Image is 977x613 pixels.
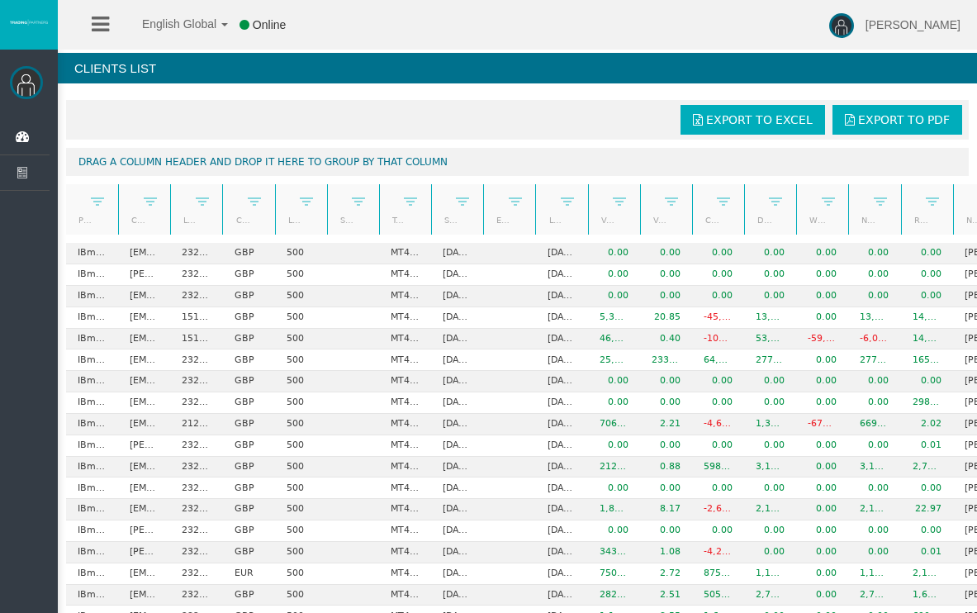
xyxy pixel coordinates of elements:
[170,414,222,435] td: 21235050
[796,499,848,520] td: 0.00
[379,563,431,585] td: MT4 LiveFloatingSpreadAccount
[588,243,640,264] td: 0.00
[66,349,118,371] td: IBmx8cv
[747,209,775,231] a: Deposits
[692,392,744,414] td: 0.00
[66,329,118,350] td: IBmx8cv
[744,286,796,307] td: 0.00
[848,329,900,350] td: -6,070.38
[848,286,900,307] td: 0.00
[222,286,274,307] td: GBP
[379,520,431,542] td: MT4 LiveFloatingSpreadAccount
[848,542,900,563] td: 0.00
[535,435,587,457] td: [DATE]
[692,264,744,286] td: 0.00
[222,563,274,585] td: EUR
[588,349,640,371] td: 25,950,588.77
[66,520,118,542] td: IBmx8cv
[692,585,744,606] td: 505.89
[225,209,253,231] a: Currency
[851,209,879,231] a: Net deposits
[588,585,640,606] td: 282,944.09
[744,414,796,435] td: 1,343.91
[796,286,848,307] td: 0.00
[744,585,796,606] td: 2,700.82
[588,264,640,286] td: 0.00
[588,286,640,307] td: 0.00
[431,563,483,585] td: [DATE]
[640,457,692,478] td: 0.88
[744,243,796,264] td: 0.00
[170,520,222,542] td: 23269833
[799,209,827,231] a: Withdrawals
[640,478,692,499] td: 0.00
[118,585,170,606] td: [EMAIL_ADDRESS][DOMAIN_NAME]
[706,113,813,126] span: Export to Excel
[222,392,274,414] td: GBP
[170,457,222,478] td: 23284335
[640,520,692,542] td: 0.00
[173,209,201,231] a: Login
[66,414,118,435] td: IBmx8cv
[796,457,848,478] td: 0.00
[796,329,848,350] td: -59,797.98
[118,563,170,585] td: [EMAIL_ADDRESS][DOMAIN_NAME]
[535,478,587,499] td: [DATE]
[170,371,222,392] td: 23236456
[118,307,170,329] td: [EMAIL_ADDRESS][DOMAIN_NAME]
[901,414,953,435] td: 2.02
[66,542,118,563] td: IBmx8cv
[118,499,170,520] td: [EMAIL_ADDRESS][DOMAIN_NAME]
[431,520,483,542] td: [DATE]
[69,209,97,231] a: Partner code
[275,414,327,435] td: 500
[275,457,327,478] td: 500
[66,435,118,457] td: IBmx8cv
[118,243,170,264] td: [EMAIL_ADDRESS][DOMAIN_NAME]
[118,286,170,307] td: [EMAIL_ADDRESS][DOMAIN_NAME]
[796,371,848,392] td: 0.00
[692,329,744,350] td: -109.02
[901,457,953,478] td: 2,764.08
[744,478,796,499] td: 0.00
[66,148,969,176] div: Drag a column header and drop it here to group by that column
[640,499,692,520] td: 8.17
[796,542,848,563] td: 0.00
[695,209,722,231] a: Closed PNL
[796,264,848,286] td: 0.00
[66,457,118,478] td: IBmx8cv
[118,435,170,457] td: [PERSON_NAME][EMAIL_ADDRESS][DOMAIN_NAME]
[692,307,744,329] td: -45,829.00
[275,307,327,329] td: 500
[379,542,431,563] td: MT4 LiveFloatingSpreadAccount
[796,392,848,414] td: 0.00
[640,329,692,350] td: 0.40
[431,414,483,435] td: [DATE]
[275,585,327,606] td: 500
[379,349,431,371] td: MT4 LiveFloatingSpreadAccount
[121,209,149,231] a: Client
[848,264,900,286] td: 0.00
[379,435,431,457] td: MT4 LiveFloatingSpreadAccount
[431,478,483,499] td: [DATE]
[431,371,483,392] td: [DATE]
[535,542,587,563] td: [DATE]
[692,542,744,563] td: -4,227.96
[692,414,744,435] td: -4,677.32
[379,264,431,286] td: MT4 LiveFloatingSpreadAccount
[744,563,796,585] td: 1,176.54
[588,563,640,585] td: 750,627.26
[66,264,118,286] td: IBmx8cv
[170,563,222,585] td: 23267128
[796,520,848,542] td: 0.00
[832,105,962,135] a: Export to PDF
[222,264,274,286] td: GBP
[640,563,692,585] td: 2.72
[431,499,483,520] td: [DATE]
[692,563,744,585] td: 875.50
[66,585,118,606] td: IBmx8cv
[222,414,274,435] td: GBP
[170,286,222,307] td: 23236500
[222,349,274,371] td: GBP
[640,542,692,563] td: 1.08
